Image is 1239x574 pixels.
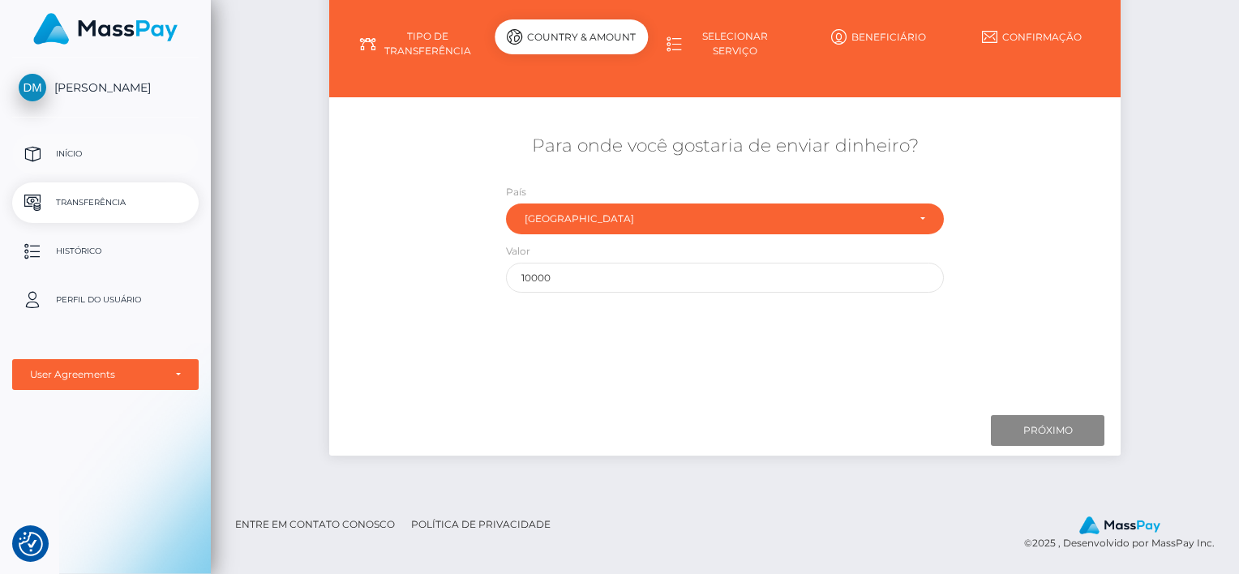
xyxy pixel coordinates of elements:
h5: Para onde você gostaria de enviar dinheiro? [341,134,1109,159]
a: Tipo de transferência [341,23,495,65]
button: Consent Preferences [19,532,43,556]
a: Início [12,134,199,174]
a: Histórico [12,231,199,272]
div: © 2025 , Desenvolvido por MassPay Inc. [1024,516,1227,551]
div: [GEOGRAPHIC_DATA] [525,212,907,225]
a: Entre em contato conosco [229,512,401,537]
button: User Agreements [12,359,199,390]
p: Transferência [19,191,192,215]
label: País [506,185,526,199]
a: Confirmação [955,23,1108,51]
div: Country & Amount [495,19,648,54]
p: Perfil do usuário [19,288,192,312]
a: Selecionar serviço [648,23,801,65]
input: Valor a ser enviado em USD (máximo: ) [506,263,944,293]
p: Início [19,142,192,166]
a: Transferência [12,182,199,223]
label: Valor [506,244,530,259]
a: Perfil do usuário [12,280,199,320]
img: MassPay [1079,516,1160,534]
img: MassPay [33,13,178,45]
img: Revisit consent button [19,532,43,556]
span: [PERSON_NAME] [12,80,199,95]
a: Política de privacidade [405,512,557,537]
a: Beneficiário [802,23,955,51]
div: User Agreements [30,368,163,381]
p: Histórico [19,239,192,263]
button: Portugal [506,203,944,234]
input: Próximo [991,415,1104,446]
